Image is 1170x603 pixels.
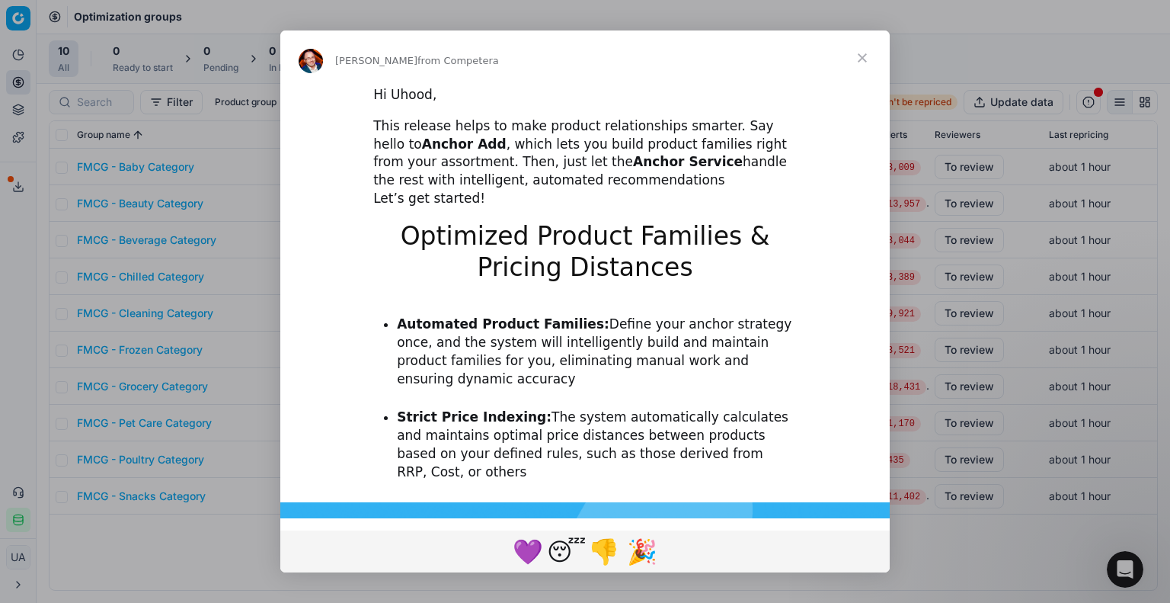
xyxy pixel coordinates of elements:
span: 😴 [547,537,586,566]
b: Automated Product Families: [397,316,609,332]
span: 👎 [589,537,619,566]
li: The system automatically calculates and maintains optimal price distances between products based ... [397,409,797,482]
span: 💜 [513,537,543,566]
b: Anchor Service [633,154,743,169]
li: Define your anchor strategy once, and the system will intelligently build and maintain product fa... [397,316,797,389]
b: Anchor Add [422,136,507,152]
img: Profile image for Dmitriy [299,49,323,73]
span: from Competera [417,55,499,66]
span: 1 reaction [585,533,623,569]
div: Hi Uhood, [373,86,797,104]
b: Strict Price Indexing: [397,409,551,425]
span: Close [835,30,890,85]
h1: Optimized Product Families & Pricing Distances [373,221,797,293]
span: tada reaction [623,533,661,569]
span: 🎉 [627,537,657,566]
span: purple heart reaction [509,533,547,569]
span: [PERSON_NAME] [335,55,417,66]
div: This release helps to make product relationships smarter. Say hello to , which lets you build pro... [373,117,797,208]
span: sleeping reaction [547,533,585,569]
